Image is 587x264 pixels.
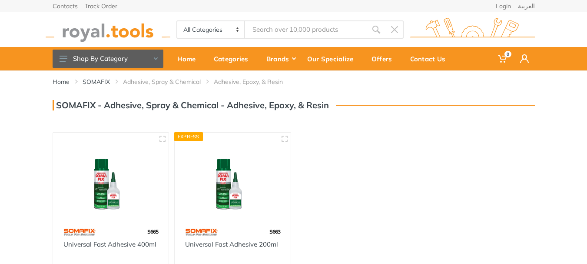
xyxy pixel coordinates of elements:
a: Home [53,77,70,86]
input: Site search [245,20,367,39]
a: Offers [365,47,404,70]
select: Category [177,21,245,38]
img: royal.tools Logo [46,18,170,42]
a: 0 [492,47,514,70]
img: royal.tools Logo [410,18,535,42]
a: Categories [208,47,260,70]
img: 60.webp [63,224,96,240]
div: Express [174,132,203,141]
div: Categories [208,50,260,68]
span: S663 [269,228,280,235]
a: Contact Us [404,47,458,70]
a: SOMAFIX [83,77,110,86]
nav: breadcrumb [53,77,535,86]
button: Shop By Category [53,50,163,68]
div: Brands [260,50,301,68]
li: Adhesive, Epoxy, & Resin [214,77,296,86]
a: Universal Fast Adhesive 400ml [63,240,156,248]
h3: SOMAFIX - Adhesive, Spray & Chemical - Adhesive, Epoxy, & Resin [53,100,329,110]
a: Contacts [53,3,78,9]
span: 0 [504,51,511,57]
a: Adhesive, Spray & Chemical [123,77,201,86]
div: Home [171,50,208,68]
a: العربية [518,3,535,9]
div: Contact Us [404,50,458,68]
div: Offers [365,50,404,68]
div: Our Specialize [301,50,365,68]
a: Login [496,3,511,9]
img: Royal Tools - Universal Fast Adhesive 200ml [182,140,283,216]
a: Our Specialize [301,47,365,70]
img: 60.webp [185,224,218,240]
a: Home [171,47,208,70]
a: Universal Fast Adhesive 200ml [185,240,278,248]
img: Royal Tools - Universal Fast Adhesive 400ml [61,140,161,216]
span: S665 [147,228,158,235]
a: Track Order [85,3,117,9]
